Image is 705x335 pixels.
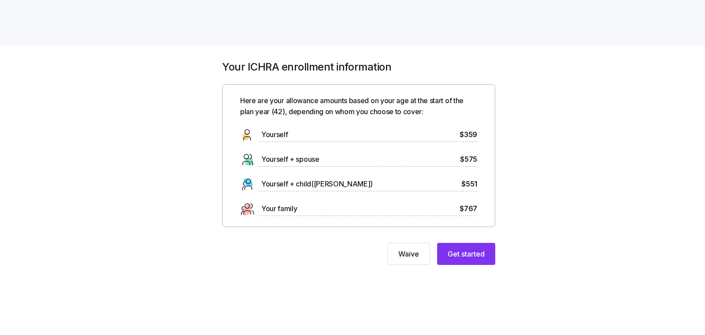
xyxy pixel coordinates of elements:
span: $551 [461,179,477,190]
h1: Your ICHRA enrollment information [222,60,495,74]
span: $359 [460,129,477,140]
span: Here are your allowance amounts based on your age at the start of the plan year ( 42 ), depending... [240,95,477,117]
span: $767 [460,203,477,214]
span: Waive [398,249,419,259]
span: Yourself + child([PERSON_NAME]) [261,179,373,190]
span: Your family [261,203,297,214]
span: Yourself + spouse [261,154,319,165]
span: Yourself [261,129,288,140]
button: Waive [387,243,430,265]
span: Get started [448,249,485,259]
button: Get started [437,243,495,265]
span: $575 [460,154,477,165]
